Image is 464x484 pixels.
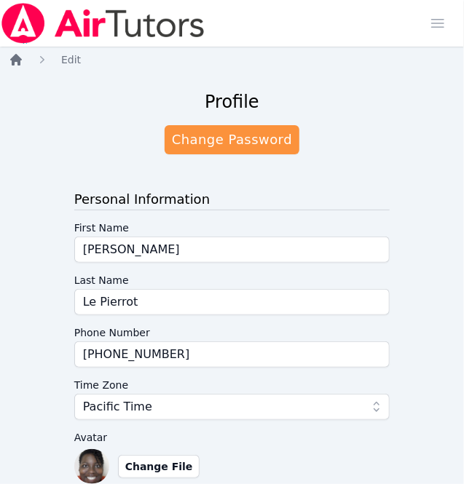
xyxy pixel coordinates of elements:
[74,189,390,210] h3: Personal Information
[61,52,81,67] a: Edit
[74,219,390,237] label: First Name
[74,394,390,420] button: Pacific Time
[61,54,81,66] span: Edit
[74,449,109,484] img: preview
[74,376,390,394] label: Time Zone
[83,398,152,416] span: Pacific Time
[165,125,299,154] a: Change Password
[205,90,259,114] h2: Profile
[74,429,390,446] label: Avatar
[74,324,390,341] label: Phone Number
[118,455,200,478] label: Change File
[9,52,455,67] nav: Breadcrumb
[74,271,390,289] label: Last Name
